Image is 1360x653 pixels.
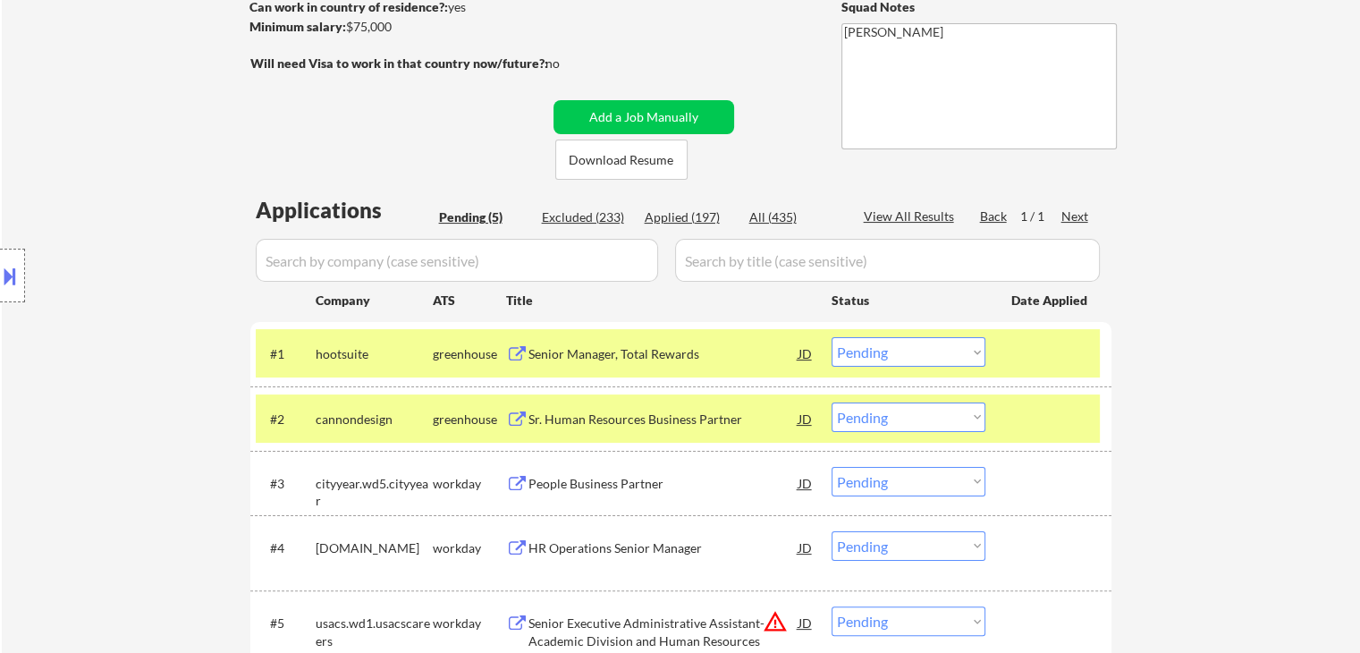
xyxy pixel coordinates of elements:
strong: Minimum salary: [249,19,346,34]
div: no [545,55,596,72]
button: Download Resume [555,140,688,180]
div: Applied (197) [645,208,734,226]
div: HR Operations Senior Manager [528,539,798,557]
input: Search by company (case sensitive) [256,239,658,282]
div: $75,000 [249,18,547,36]
div: cityyear.wd5.cityyear [316,475,433,510]
div: Back [980,208,1009,225]
div: greenhouse [433,345,506,363]
div: Date Applied [1011,292,1090,310]
div: ATS [433,292,506,310]
div: JD [797,467,815,499]
div: Senior Manager, Total Rewards [528,345,798,363]
div: hootsuite [316,345,433,363]
div: [DOMAIN_NAME] [316,539,433,557]
strong: Will need Visa to work in that country now/future?: [250,55,548,71]
div: JD [797,606,815,639]
div: JD [797,337,815,369]
div: 1 / 1 [1020,208,1061,225]
div: All (435) [749,208,839,226]
div: #3 [270,475,301,493]
div: Applications [256,199,433,221]
div: #4 [270,539,301,557]
div: JD [797,531,815,564]
input: Search by title (case sensitive) [675,239,1100,282]
div: View All Results [864,208,959,225]
div: Senior Executive Administrative Assistant- Academic Division and Human Resources [528,615,798,649]
div: Status [832,284,985,316]
div: Excluded (233) [542,208,631,226]
div: greenhouse [433,411,506,428]
button: Add a Job Manually [553,100,734,134]
div: People Business Partner [528,475,798,493]
button: warning_amber [763,609,788,634]
div: #5 [270,615,301,632]
div: Title [506,292,815,310]
div: Company [316,292,433,310]
div: Next [1061,208,1090,225]
div: workday [433,539,506,557]
div: JD [797,403,815,435]
div: workday [433,475,506,493]
div: Pending (5) [439,208,528,226]
div: usacs.wd1.usacscareers [316,615,433,649]
div: workday [433,615,506,632]
div: Sr. Human Resources Business Partner [528,411,798,428]
div: cannondesign [316,411,433,428]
